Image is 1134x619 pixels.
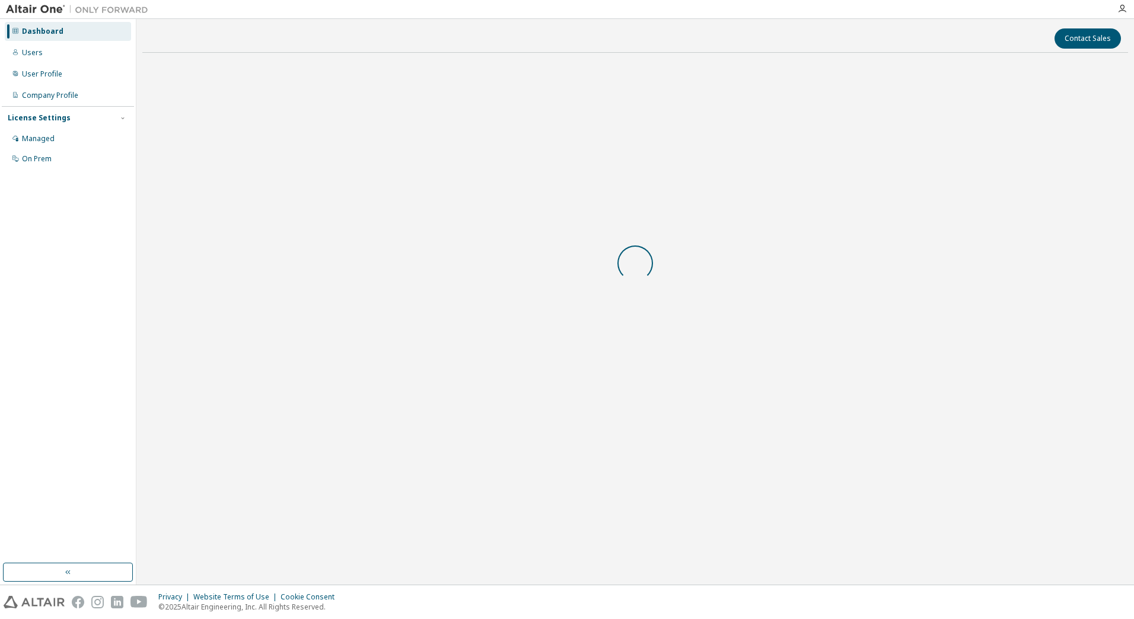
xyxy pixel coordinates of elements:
[158,592,193,602] div: Privacy
[8,113,71,123] div: License Settings
[4,596,65,608] img: altair_logo.svg
[6,4,154,15] img: Altair One
[281,592,342,602] div: Cookie Consent
[130,596,148,608] img: youtube.svg
[111,596,123,608] img: linkedin.svg
[22,134,55,143] div: Managed
[22,69,62,79] div: User Profile
[91,596,104,608] img: instagram.svg
[22,91,78,100] div: Company Profile
[193,592,281,602] div: Website Terms of Use
[22,48,43,58] div: Users
[72,596,84,608] img: facebook.svg
[1055,28,1121,49] button: Contact Sales
[22,27,63,36] div: Dashboard
[158,602,342,612] p: © 2025 Altair Engineering, Inc. All Rights Reserved.
[22,154,52,164] div: On Prem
